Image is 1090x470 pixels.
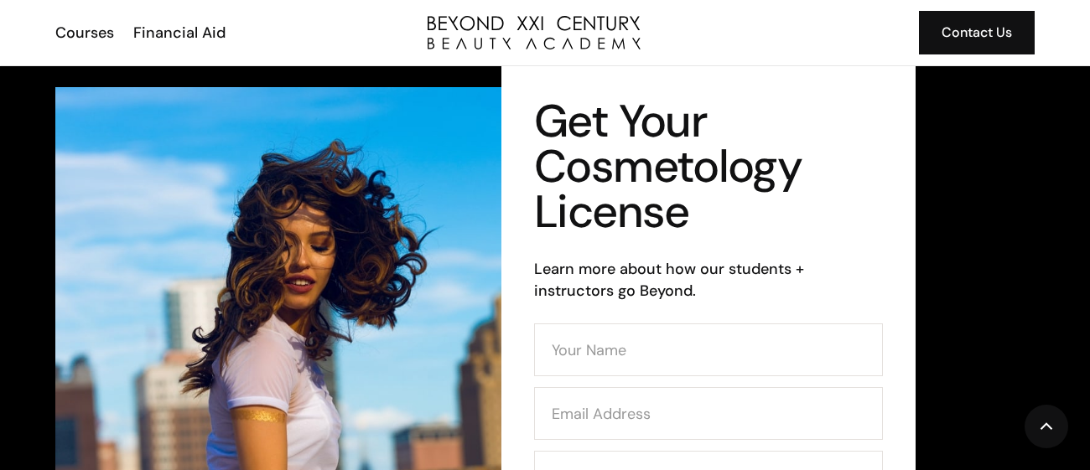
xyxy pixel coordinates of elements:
img: beyond logo [428,16,641,49]
a: Contact Us [919,11,1035,54]
div: Courses [55,22,114,44]
h1: Get Your Cosmetology License [534,99,883,235]
a: home [428,16,641,49]
input: Your Name [534,323,883,376]
div: Financial Aid [133,22,226,44]
input: Email Address [534,387,883,440]
a: Courses [44,22,122,44]
div: Contact Us [942,22,1012,44]
h6: Learn more about how our students + instructors go Beyond. [534,258,883,302]
a: Financial Aid [122,22,234,44]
